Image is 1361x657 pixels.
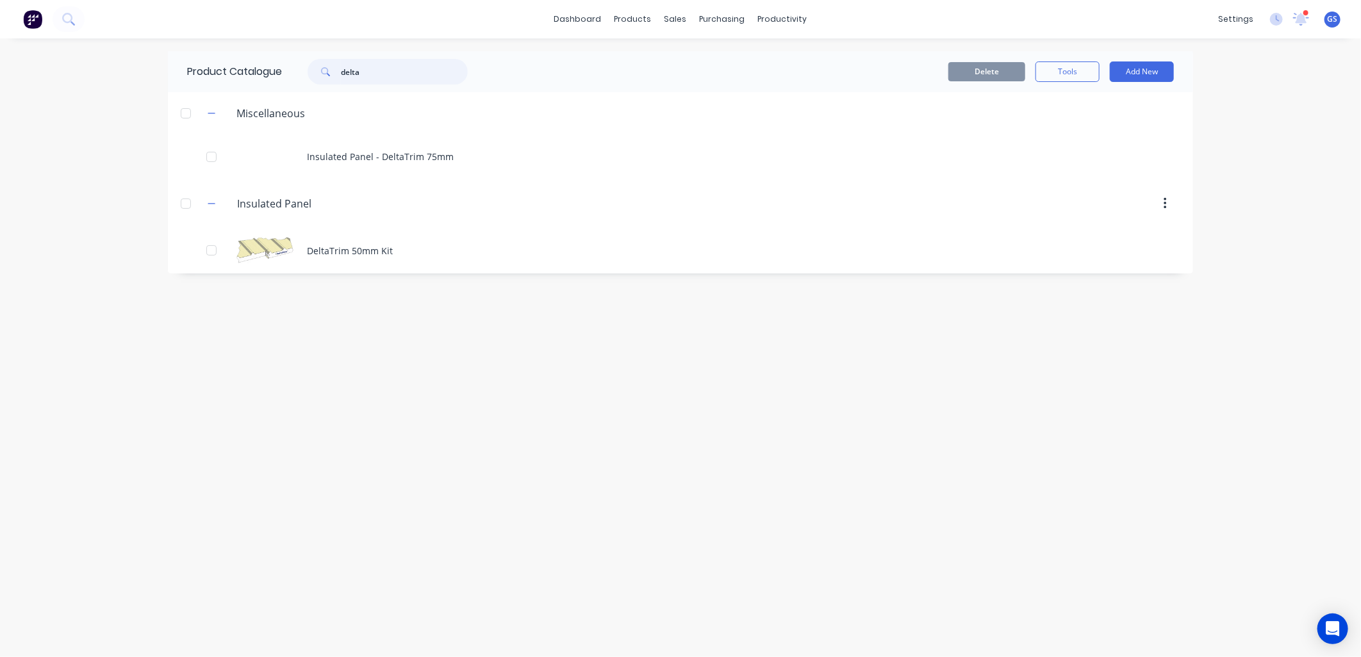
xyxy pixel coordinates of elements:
[1317,613,1348,644] div: Open Intercom Messenger
[1035,61,1100,82] button: Tools
[341,59,468,85] input: Search...
[948,62,1025,81] button: Delete
[658,10,693,29] div: sales
[168,228,1193,273] div: DeltaTrim 50mm KitDeltaTrim 50mm Kit
[752,10,814,29] div: productivity
[1328,13,1338,25] span: GS
[168,134,1193,179] div: Insulated Panel - DeltaTrim 75mm
[608,10,658,29] div: products
[1110,61,1174,82] button: Add New
[168,51,282,92] div: Product Catalogue
[548,10,608,29] a: dashboard
[1212,10,1260,29] div: settings
[237,196,389,211] input: Enter category name
[693,10,752,29] div: purchasing
[23,10,42,29] img: Factory
[226,106,315,121] div: Miscellaneous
